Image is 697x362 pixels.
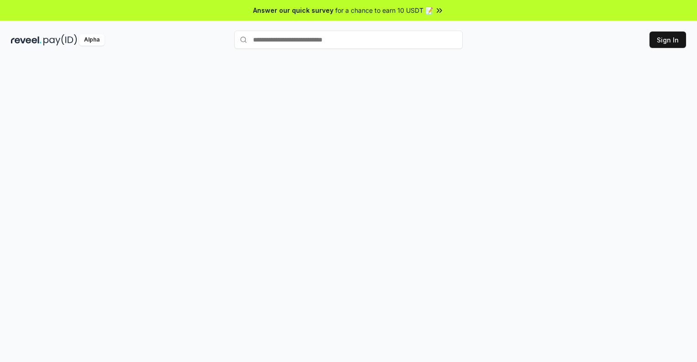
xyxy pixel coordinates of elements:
[335,5,433,15] span: for a chance to earn 10 USDT 📝
[43,34,77,46] img: pay_id
[253,5,333,15] span: Answer our quick survey
[649,31,686,48] button: Sign In
[79,34,105,46] div: Alpha
[11,34,42,46] img: reveel_dark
